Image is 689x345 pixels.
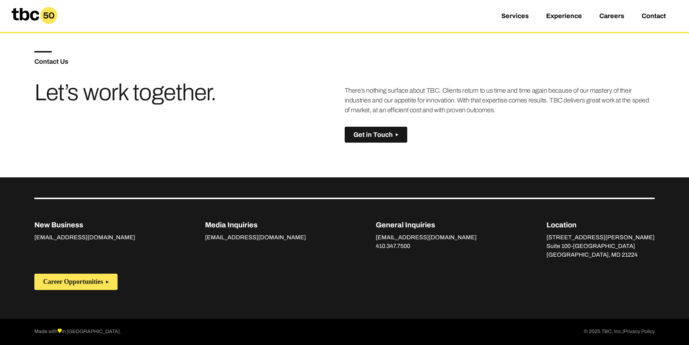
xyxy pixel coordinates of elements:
button: Career Opportunities [34,274,118,290]
span: Get in Touch [353,131,393,139]
p: Suite 100-[GEOGRAPHIC_DATA] [546,242,655,251]
p: Location [546,219,655,230]
p: © 2025 TBC, Inc. [584,328,655,336]
p: Made with in [GEOGRAPHIC_DATA]. [34,328,121,336]
a: Careers [599,12,624,21]
p: [GEOGRAPHIC_DATA], MD 21224 [546,251,655,259]
a: [EMAIL_ADDRESS][DOMAIN_NAME] [34,234,135,242]
a: [EMAIL_ADDRESS][DOMAIN_NAME] [376,234,477,242]
h3: Let’s work together. [34,82,241,103]
span: | [622,329,624,334]
p: Media Inquiries [205,219,306,230]
button: Get in Touch [345,127,407,143]
p: There’s nothing surface about TBC. Clients return to us time and time again because of our master... [345,86,655,115]
a: Home [6,21,63,29]
a: Privacy Policy [624,328,655,336]
a: 410.347.7500 [376,243,410,251]
a: Services [501,12,529,21]
p: [STREET_ADDRESS][PERSON_NAME] [546,233,655,242]
a: Experience [546,12,582,21]
a: [EMAIL_ADDRESS][DOMAIN_NAME] [205,234,306,242]
a: Contact [642,12,666,21]
p: New Business [34,219,135,230]
p: General Inquiries [376,219,477,230]
span: Career Opportunities [43,278,103,286]
h5: Contact Us [34,58,344,65]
